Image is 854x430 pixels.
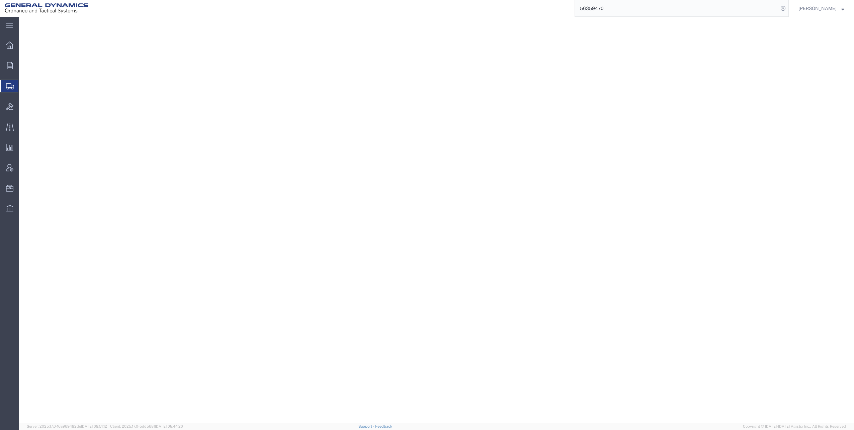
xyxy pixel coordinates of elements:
[743,424,846,429] span: Copyright © [DATE]-[DATE] Agistix Inc., All Rights Reserved
[110,424,183,428] span: Client: 2025.17.0-5dd568f
[358,424,375,428] a: Support
[798,4,845,12] button: [PERSON_NAME]
[81,424,107,428] span: [DATE] 09:51:12
[375,424,392,428] a: Feedback
[155,424,183,428] span: [DATE] 08:44:20
[5,3,88,13] img: logo
[27,424,107,428] span: Server: 2025.17.0-16a969492de
[798,5,837,12] span: Timothy Kilraine
[575,0,778,16] input: Search for shipment number, reference number
[19,17,854,423] iframe: FS Legacy Container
